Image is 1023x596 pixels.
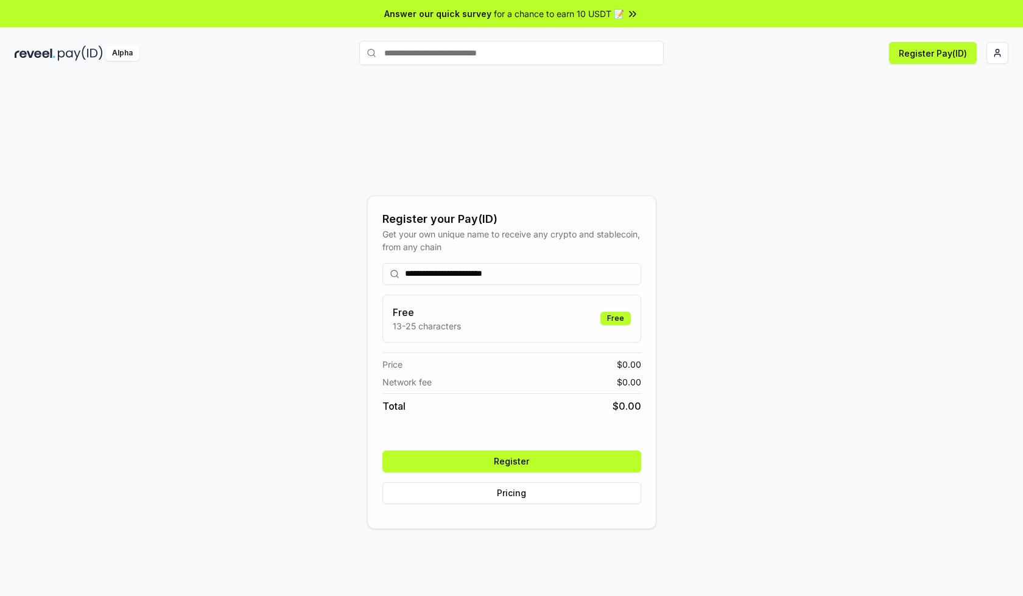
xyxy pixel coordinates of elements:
div: Free [600,312,631,325]
span: $ 0.00 [617,376,641,388]
span: Answer our quick survey [384,7,491,20]
button: Pricing [382,482,641,504]
p: 13-25 characters [393,320,461,332]
span: $ 0.00 [613,399,641,413]
span: Total [382,399,406,413]
div: Register your Pay(ID) [382,211,641,228]
img: reveel_dark [15,46,55,61]
span: Price [382,358,403,371]
img: pay_id [58,46,103,61]
span: $ 0.00 [617,358,641,371]
button: Register [382,451,641,472]
div: Alpha [105,46,139,61]
h3: Free [393,305,461,320]
button: Register Pay(ID) [889,42,977,64]
span: for a chance to earn 10 USDT 📝 [494,7,624,20]
div: Get your own unique name to receive any crypto and stablecoin, from any chain [382,228,641,253]
span: Network fee [382,376,432,388]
